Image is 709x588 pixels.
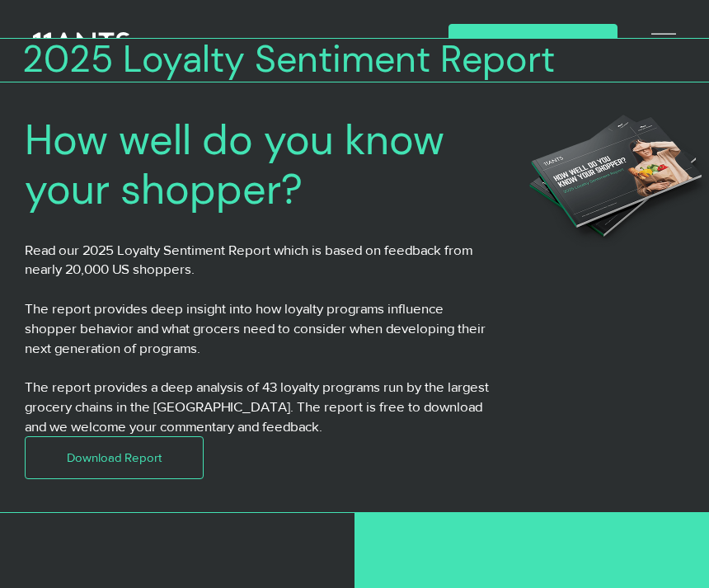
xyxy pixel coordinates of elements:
svg: Open Site Navigation [651,29,676,54]
span: Book a Demo [495,34,570,51]
span: 2025 Loyalty Sentiment Report [22,35,555,83]
p: The report provides a deep analysis of 43 loyalty programs run by the largest grocery chains in t... [25,377,495,435]
p: The report provides deep insight into how loyalty programs influence shopper behavior and what gr... [25,299,495,357]
a: Book a Demo [448,24,617,61]
p: Read our 2025 Loyalty Sentiment Report which is based on feedback from nearly 20,000 US shoppers. [25,240,495,280]
span: Download Report [67,449,162,466]
img: 11ants how well do you know your shopper 2025 (1).png [522,110,709,253]
h2: How well do you know your shopper? [25,115,495,215]
a: Download Report [25,436,204,479]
